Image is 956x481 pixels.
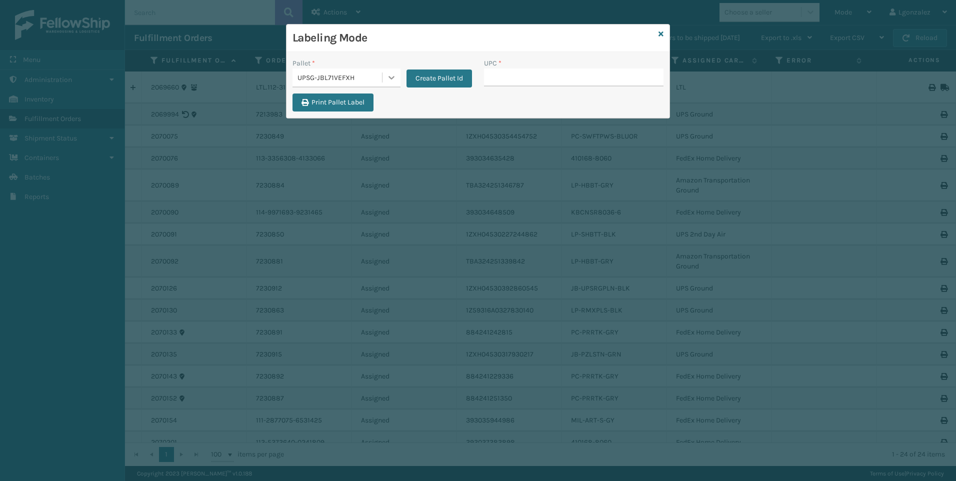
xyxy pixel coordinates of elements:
[292,30,654,45] h3: Labeling Mode
[484,58,501,68] label: UPC
[406,69,472,87] button: Create Pallet Id
[292,58,315,68] label: Pallet
[292,93,373,111] button: Print Pallet Label
[297,72,383,83] div: UPSG-JBL71VEFXH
